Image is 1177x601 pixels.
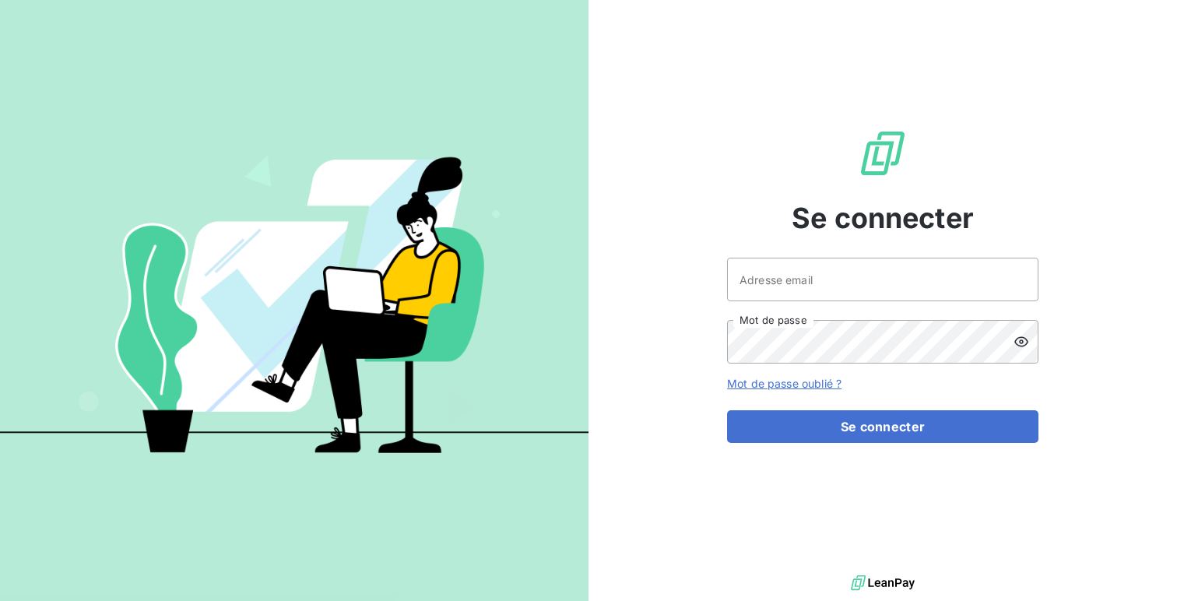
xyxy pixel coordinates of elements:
a: Mot de passe oublié ? [727,377,841,390]
img: Logo LeanPay [858,128,908,178]
img: logo [851,571,915,595]
button: Se connecter [727,410,1038,443]
span: Se connecter [792,197,974,239]
input: placeholder [727,258,1038,301]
